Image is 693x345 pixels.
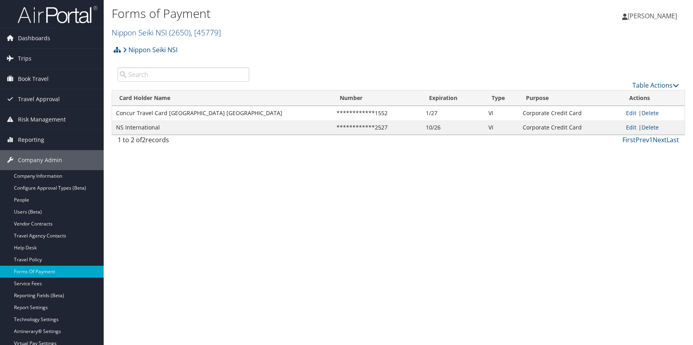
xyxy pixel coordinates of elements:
[112,27,221,38] a: Nippon Seiki NSI
[422,106,484,120] td: 1/27
[191,27,221,38] span: , [ 45779 ]
[18,150,62,170] span: Company Admin
[653,135,667,144] a: Next
[622,90,685,106] th: Actions
[112,106,333,120] td: Concur Travel Card [GEOGRAPHIC_DATA] [GEOGRAPHIC_DATA]
[484,90,519,106] th: Type
[18,69,49,89] span: Book Travel
[18,89,60,109] span: Travel Approval
[622,106,685,120] td: |
[667,135,679,144] a: Last
[628,12,677,20] span: [PERSON_NAME]
[422,120,484,135] td: 10/26
[112,90,333,106] th: Card Holder Name
[18,130,44,150] span: Reporting
[519,106,622,120] td: Corporate Credit Card
[642,109,659,117] a: Delete
[169,27,191,38] span: ( 2650 )
[18,110,66,129] span: Risk Management
[642,123,659,131] a: Delete
[622,120,685,135] td: |
[632,81,679,90] a: Table Actions
[118,135,249,149] div: 1 to 2 of records
[18,5,97,24] img: airportal-logo.png
[622,135,636,144] a: First
[142,135,146,144] span: 2
[622,4,685,28] a: [PERSON_NAME]
[484,120,519,135] td: VI
[112,120,333,135] td: NS International
[626,109,636,117] a: Edit
[18,49,31,69] span: Trips
[123,42,177,58] a: Nippon Seiki NSI
[636,135,649,144] a: Prev
[626,123,636,131] a: Edit
[118,67,249,82] input: Search
[333,90,422,106] th: Number
[422,90,484,106] th: Expiration: activate to sort column ascending
[18,28,50,48] span: Dashboards
[484,106,519,120] td: VI
[112,5,494,22] h1: Forms of Payment
[519,120,622,135] td: Corporate Credit Card
[519,90,622,106] th: Purpose: activate to sort column ascending
[649,135,653,144] a: 1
